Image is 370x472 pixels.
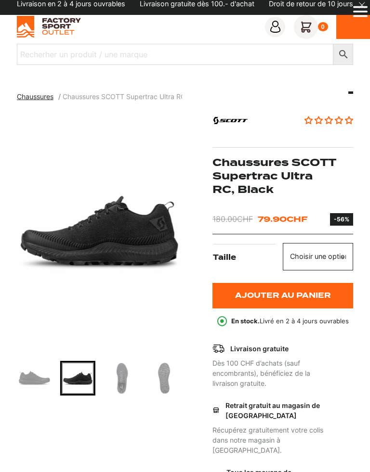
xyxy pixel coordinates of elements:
span: CHF [287,215,307,224]
b: En stock. [231,317,260,325]
span: CHF [237,214,253,224]
a: Chaussures [17,92,59,101]
div: Go to slide 3 [17,361,52,395]
div: 4 of 6 [17,111,182,351]
input: Recherher un produit / une marque [17,44,333,65]
div: Open Menu [353,2,368,25]
bdi: 180.00 [212,214,253,224]
span: Chaussures SCOTT Supertrac Ultra RC, Black [63,92,207,101]
bdi: 79.90 [258,215,307,224]
p: Récupérez gratuitement votre colis dans notre magasin à [GEOGRAPHIC_DATA]. [212,425,325,455]
h1: Chaussures SCOTT Supertrac Ultra RC, Black [212,156,353,196]
div: Go to slide 6 [147,361,182,395]
span: Chaussures [17,92,53,101]
div: Go to slide 5 [104,361,138,395]
p: Retrait gratuit au magasin de [GEOGRAPHIC_DATA] [225,400,325,421]
img: Factory Sport Outlet [17,16,81,38]
nav: breadcrumbs [17,91,182,102]
label: Taille [213,244,282,271]
p: Livraison gratuite [230,344,289,354]
p: Dès 100 CHF d’achats (sauf encombrants), bénéficiez de la livraison gratuite. [212,358,325,388]
div: -56% [334,215,349,224]
div: 0 [318,22,328,32]
p: Livré en 2 à 4 jours ouvrables [231,317,349,326]
button: Ajouter au panier [212,283,353,308]
div: Go to slide 4 [60,361,95,395]
span: Ajouter au panier [235,292,331,300]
